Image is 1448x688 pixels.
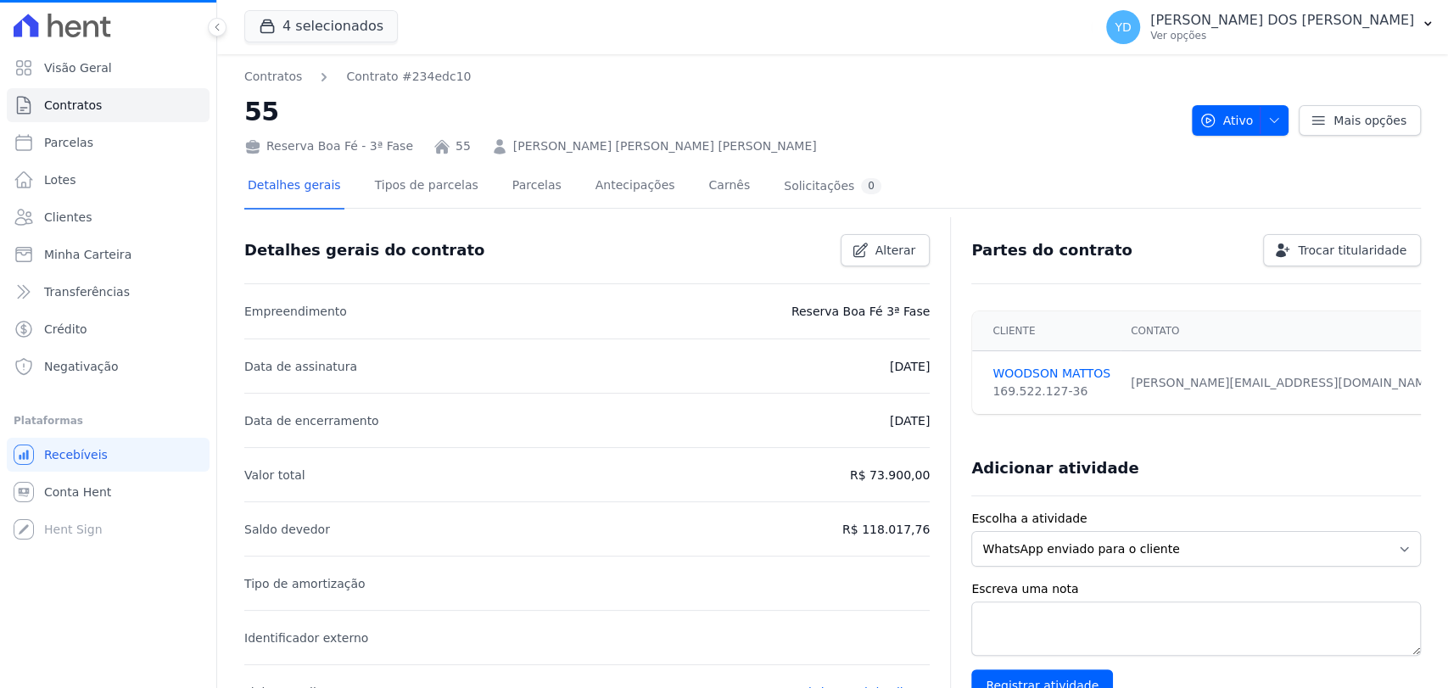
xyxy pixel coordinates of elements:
a: Carnês [705,165,753,210]
p: Data de encerramento [244,411,379,431]
span: Transferências [44,283,130,300]
th: Cliente [972,311,1121,351]
a: Solicitações0 [780,165,885,210]
div: Solicitações [784,178,881,194]
h3: Partes do contrato [971,240,1132,260]
div: 169.522.127-36 [992,383,1110,400]
a: Conta Hent [7,475,210,509]
a: Contratos [7,88,210,122]
label: Escolha a atividade [971,510,1421,528]
label: Escreva uma nota [971,580,1421,598]
a: Recebíveis [7,438,210,472]
span: Lotes [44,171,76,188]
button: YD [PERSON_NAME] DOS [PERSON_NAME] Ver opções [1093,3,1448,51]
a: [PERSON_NAME] [PERSON_NAME] [PERSON_NAME] [513,137,817,155]
span: YD [1115,21,1131,33]
div: 0 [861,178,881,194]
p: [PERSON_NAME] DOS [PERSON_NAME] [1150,12,1414,29]
p: Tipo de amortização [244,573,366,594]
span: Clientes [44,209,92,226]
button: 4 selecionados [244,10,398,42]
span: Recebíveis [44,446,108,463]
div: Reserva Boa Fé - 3ª Fase [244,137,413,155]
nav: Breadcrumb [244,68,471,86]
a: Crédito [7,312,210,346]
a: Clientes [7,200,210,234]
p: Identificador externo [244,628,368,648]
div: [PERSON_NAME][EMAIL_ADDRESS][DOMAIN_NAME] [1131,374,1437,392]
span: Conta Hent [44,484,111,501]
button: Ativo [1192,105,1289,136]
h2: 55 [244,92,1178,131]
a: Trocar titularidade [1263,234,1421,266]
p: Data de assinatura [244,356,357,377]
p: [DATE] [890,356,930,377]
span: Minha Carteira [44,246,131,263]
span: Ativo [1199,105,1254,136]
span: Negativação [44,358,119,375]
h3: Detalhes gerais do contrato [244,240,484,260]
p: Reserva Boa Fé 3ª Fase [791,301,930,322]
a: WOODSON MATTOS [992,365,1110,383]
span: Contratos [44,97,102,114]
a: Contrato #234edc10 [346,68,471,86]
p: Ver opções [1150,29,1414,42]
h3: Adicionar atividade [971,458,1138,478]
a: Detalhes gerais [244,165,344,210]
a: Alterar [841,234,931,266]
a: Minha Carteira [7,238,210,271]
p: [DATE] [890,411,930,431]
a: Tipos de parcelas [372,165,482,210]
a: Lotes [7,163,210,197]
p: R$ 118.017,76 [842,519,930,540]
a: Parcelas [7,126,210,159]
p: Saldo devedor [244,519,330,540]
th: Contato [1121,311,1447,351]
div: Plataformas [14,411,203,431]
a: Antecipações [592,165,679,210]
a: Contratos [244,68,302,86]
span: Mais opções [1333,112,1406,129]
a: Mais opções [1299,105,1421,136]
p: R$ 73.900,00 [850,465,930,485]
a: 55 [456,137,471,155]
a: Visão Geral [7,51,210,85]
span: Parcelas [44,134,93,151]
span: Visão Geral [44,59,112,76]
a: Negativação [7,350,210,383]
p: Valor total [244,465,305,485]
a: Transferências [7,275,210,309]
p: Empreendimento [244,301,347,322]
span: Crédito [44,321,87,338]
span: Alterar [875,242,916,259]
a: Parcelas [509,165,565,210]
nav: Breadcrumb [244,68,1178,86]
span: Trocar titularidade [1298,242,1406,259]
